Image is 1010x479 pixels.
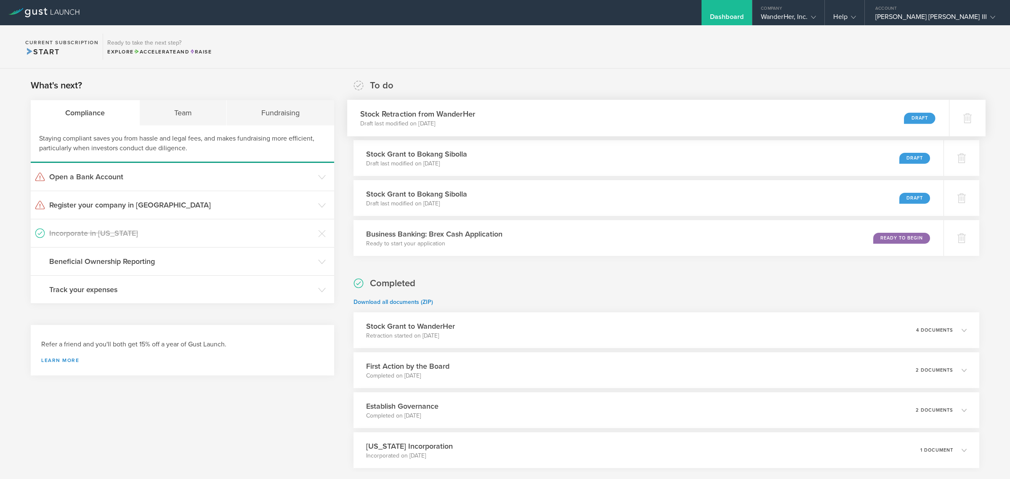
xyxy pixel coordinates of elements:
[189,49,212,55] span: Raise
[873,233,930,244] div: Ready to Begin
[360,120,475,128] p: Draft last modified on [DATE]
[347,100,949,136] div: Stock Retraction from WanderHerDraft last modified on [DATE]Draft
[366,239,502,248] p: Ready to start your application
[31,100,140,125] div: Compliance
[353,140,944,176] div: Stock Grant to Bokang SibollaDraft last modified on [DATE]Draft
[916,408,953,412] p: 2 documents
[366,321,455,332] h3: Stock Grant to WanderHer
[904,112,935,124] div: Draft
[366,332,455,340] p: Retraction started on [DATE]
[366,189,467,200] h3: Stock Grant to Bokang Sibolla
[134,49,177,55] span: Accelerate
[899,153,930,164] div: Draft
[366,412,439,420] p: Completed on [DATE]
[710,13,744,25] div: Dashboard
[360,108,475,120] h3: Stock Retraction from WanderHer
[366,441,453,452] h3: [US_STATE] Incorporation
[134,49,190,55] span: and
[366,149,467,160] h3: Stock Grant to Bokang Sibolla
[103,34,216,60] div: Ready to take the next step?ExploreAccelerateandRaise
[31,80,82,92] h2: What's next?
[366,160,467,168] p: Draft last modified on [DATE]
[49,200,314,210] h3: Register your company in [GEOGRAPHIC_DATA]
[366,229,502,239] h3: Business Banking: Brex Cash Application
[31,125,334,163] div: Staying compliant saves you from hassle and legal fees, and makes fundraising more efficient, par...
[366,200,467,208] p: Draft last modified on [DATE]
[41,340,324,349] h3: Refer a friend and you'll both get 15% off a year of Gust Launch.
[41,358,324,363] a: Learn more
[25,40,98,45] h2: Current Subscription
[107,48,212,56] div: Explore
[761,13,816,25] div: WanderHer, Inc.
[353,220,944,256] div: Business Banking: Brex Cash ApplicationReady to start your applicationReady to Begin
[899,193,930,204] div: Draft
[140,100,227,125] div: Team
[25,47,59,56] span: Start
[370,80,393,92] h2: To do
[916,328,953,333] p: 4 documents
[366,452,453,460] p: Incorporated on [DATE]
[49,171,314,182] h3: Open a Bank Account
[366,372,449,380] p: Completed on [DATE]
[49,284,314,295] h3: Track your expenses
[916,368,953,373] p: 2 documents
[833,13,856,25] div: Help
[49,256,314,267] h3: Beneficial Ownership Reporting
[366,361,449,372] h3: First Action by the Board
[49,228,314,239] h3: Incorporate in [US_STATE]
[353,298,433,306] a: Download all documents (ZIP)
[370,277,415,290] h2: Completed
[875,13,995,25] div: [PERSON_NAME] [PERSON_NAME] III
[107,40,212,46] h3: Ready to take the next step?
[227,100,334,125] div: Fundraising
[353,180,944,216] div: Stock Grant to Bokang SibollaDraft last modified on [DATE]Draft
[920,448,953,452] p: 1 document
[366,401,439,412] h3: Establish Governance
